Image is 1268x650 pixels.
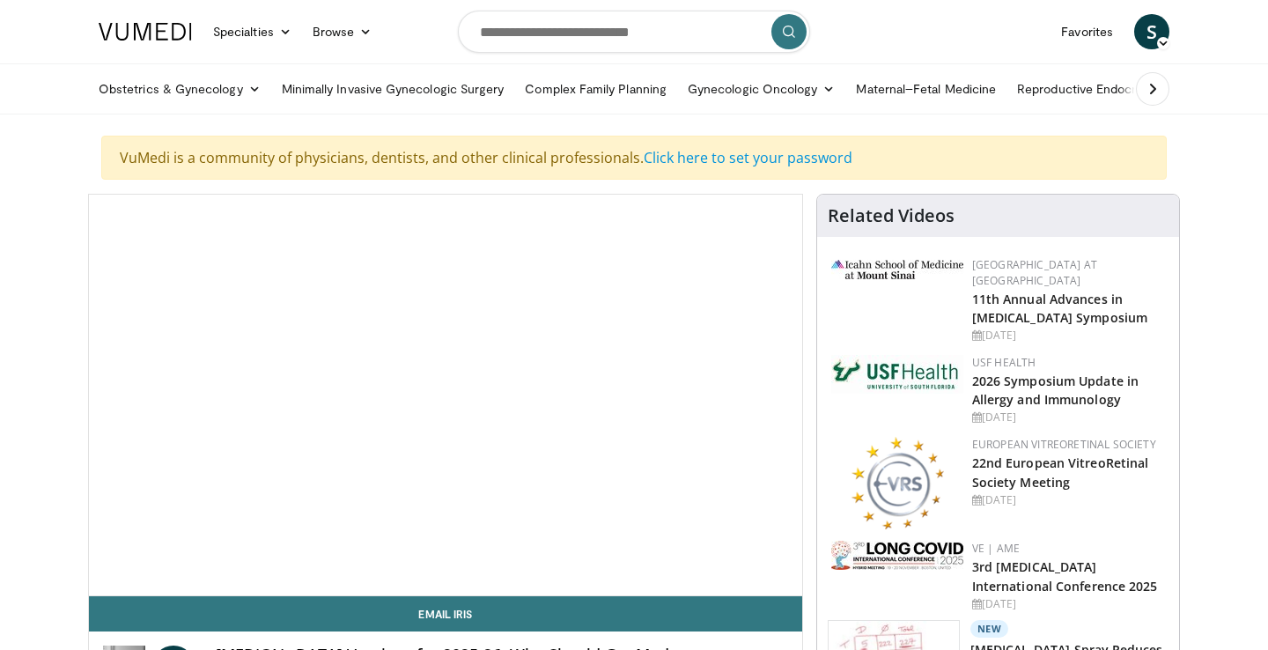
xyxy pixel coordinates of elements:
[89,596,802,632] a: Email Iris
[101,136,1167,180] div: VuMedi is a community of physicians, dentists, and other clinical professionals.
[271,71,515,107] a: Minimally Invasive Gynecologic Surgery
[831,355,963,394] img: 6ba8804a-8538-4002-95e7-a8f8012d4a11.png.150x105_q85_autocrop_double_scale_upscale_version-0.2.jpg
[99,23,192,41] img: VuMedi Logo
[845,71,1006,107] a: Maternal–Fetal Medicine
[514,71,677,107] a: Complex Family Planning
[972,596,1165,612] div: [DATE]
[458,11,810,53] input: Search topics, interventions
[970,620,1009,638] p: New
[88,71,271,107] a: Obstetrics & Gynecology
[89,195,802,596] video-js: Video Player
[851,437,944,529] img: ee0f788f-b72d-444d-91fc-556bb330ec4c.png.150x105_q85_autocrop_double_scale_upscale_version-0.2.png
[203,14,302,49] a: Specialties
[644,148,852,167] a: Click here to set your password
[302,14,383,49] a: Browse
[972,437,1156,452] a: European VitreoRetinal Society
[972,541,1020,556] a: VE | AME
[831,260,963,279] img: 3aa743c9-7c3f-4fab-9978-1464b9dbe89c.png.150x105_q85_autocrop_double_scale_upscale_version-0.2.jpg
[972,558,1158,594] a: 3rd [MEDICAL_DATA] International Conference 2025
[972,328,1165,343] div: [DATE]
[972,492,1165,508] div: [DATE]
[677,71,845,107] a: Gynecologic Oncology
[972,291,1147,326] a: 11th Annual Advances in [MEDICAL_DATA] Symposium
[1051,14,1124,49] a: Favorites
[831,541,963,570] img: a2792a71-925c-4fc2-b8ef-8d1b21aec2f7.png.150x105_q85_autocrop_double_scale_upscale_version-0.2.jpg
[1134,14,1169,49] a: S
[972,257,1097,288] a: [GEOGRAPHIC_DATA] at [GEOGRAPHIC_DATA]
[972,373,1139,408] a: 2026 Symposium Update in Allergy and Immunology
[972,355,1036,370] a: USF Health
[828,205,955,226] h4: Related Videos
[972,454,1149,490] a: 22nd European VitreoRetinal Society Meeting
[972,410,1165,425] div: [DATE]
